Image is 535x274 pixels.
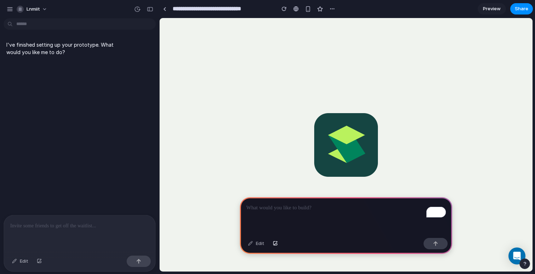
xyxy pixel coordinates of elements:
p: I've finished setting up your prototype. What would you like me to do? [6,41,125,56]
div: To enrich screen reader interactions, please activate Accessibility in Grammarly extension settings [240,197,452,235]
span: Share [515,5,528,12]
iframe: To enrich screen reader interactions, please activate Accessibility in Grammarly extension settings [160,18,533,272]
button: Share [510,3,533,14]
button: lnmiit [14,4,51,15]
span: lnmiit [27,6,40,13]
span: Preview [483,5,501,12]
a: Preview [478,3,506,14]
